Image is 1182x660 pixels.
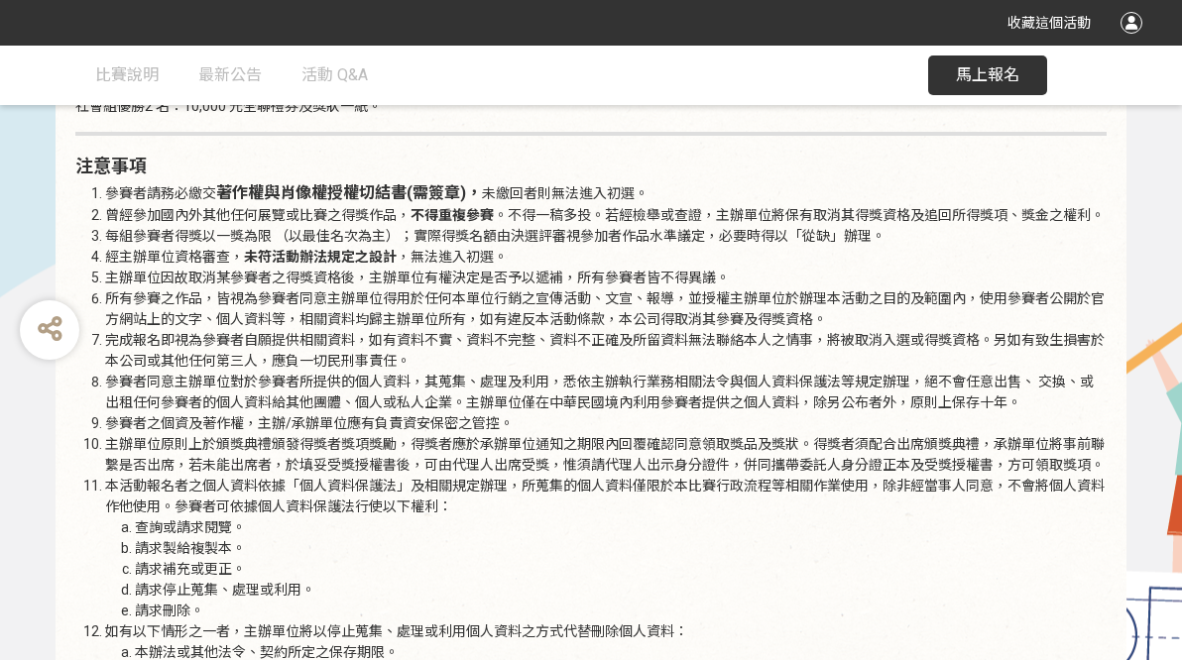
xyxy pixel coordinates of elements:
li: 每組參賽者得獎以一獎為限 （以最佳名次為主）；實際得獎名額由決選評審視參加者作品水準議定，必要時得以「從缺」辦理。 [105,226,1107,247]
li: 經主辦單位資格審查， ，無法進入初選。 [105,247,1107,268]
strong: 未符活動辦法規定之設計 [244,249,397,265]
li: 參賽者之個資及著作權，主辦/承辦單位應有負責資安保密之管控。 [105,413,1107,434]
span: 收藏這個活動 [1007,15,1091,31]
li: 請求停止蒐集、處理或利用。 [135,580,1107,601]
span: 馬上報名 [956,65,1019,84]
li: 請求補充或更正。 [135,559,1107,580]
li: 查詢或請求閱覽。 [135,517,1107,538]
li: 參賽者請務必繳交 。 [105,181,1107,205]
span: 最新公告 [198,65,262,84]
span: 活動 Q&A [301,65,368,84]
li: 請求製給複製本。 [135,538,1107,559]
li: 主辦單位原則上於頒獎典禮頒發得獎者獎項獎勵，得獎者應於承辦單位通知之期限內回覆確認同意領取獎品及獎狀。得獎者須配合出席頒獎典禮，承辦單位將事前聯繫是否出席，若未能出席者，於填妥受獎授權書後，可由... [105,434,1107,476]
li: 曾經參加國內外其他任何展覽或比賽之得獎作品， 。不得一稿多投。若經檢舉或查證，主辦單位將保有取消其得獎資格及追回所得獎項、獎金之權利。 [105,205,1107,226]
strong: 不得重複參賽 [411,207,494,223]
span: 未繳回者則無法進入初選 [482,185,635,201]
strong: 注意事項 [75,156,147,176]
a: 比賽說明 [95,46,159,105]
li: 參賽者同意主辦單位對於參賽者所提供的個人資料，其蒐集、處理及利用，悉依主辦執行業務相關法令與個人資料保護法等規定辦理，絕不會任意出售、 交換、或出租任何參賽者的個人資料給其他團體、個人或私人企業... [105,372,1107,413]
a: 活動 Q&A [301,46,368,105]
li: 主辦單位因故取消某參賽者之得獎資格後，主辦單位有權決定是否予以遞補，所有參賽者皆不得異議。 [105,268,1107,288]
strong: 著作權與肖像權授權切結書(需簽章)， [216,183,482,202]
li: 請求刪除。 [135,601,1107,621]
li: 完成報名即視為參賽者自願提供相關資料，如有資料不實、資料不完整、資料不正確及所留資料無法聯絡本人之情事，將被取消入選或得獎資格。另如有致生損害於本公司或其他任何第三人，應負一切民刑事責任。 [105,330,1107,372]
button: 馬上報名 [928,55,1047,95]
a: 最新公告 [198,46,262,105]
span: 比賽說明 [95,65,159,84]
li: 本活動報名者之個人資料依據「個人資料保護法」及相關規定辦理，所蒐集的個人資料僅限於本比賽行政流程等相關作業使用，除非經當事人同意，不會將個人資料作他使用。參賽者可依據個人資料保護法行使以下權利： [105,476,1107,621]
li: 所有參賽之作品，皆視為參賽者同意主辦單位得用於任何本單位行銷之宣傳活動、文宣、報導，並授權主辦單位於辦理本活動之目的及範圍內，使用參賽者公開於官方網站上的文字、個人資料等，相關資料均歸主辦單位所... [105,288,1107,330]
